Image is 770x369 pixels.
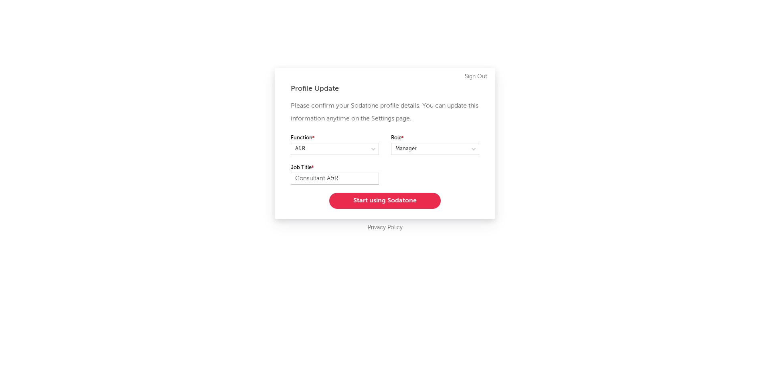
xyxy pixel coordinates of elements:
[465,72,487,82] a: Sign Out
[291,100,479,125] p: Please confirm your Sodatone profile details. You can update this information anytime on the Sett...
[291,84,479,94] div: Profile Update
[291,133,379,143] label: Function
[391,133,479,143] label: Role
[291,163,379,173] label: Job Title
[368,223,403,233] a: Privacy Policy
[329,193,441,209] button: Start using Sodatone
